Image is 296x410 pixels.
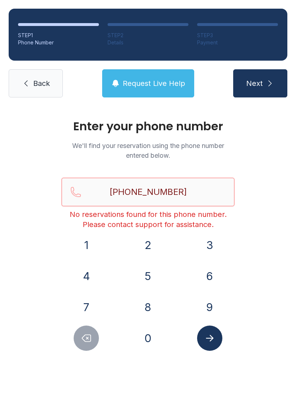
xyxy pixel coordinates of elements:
div: STEP 3 [197,32,278,39]
span: Request Live Help [123,78,185,88]
span: Back [33,78,50,88]
button: Delete number [74,326,99,351]
button: Submit lookup form [197,326,222,351]
button: 9 [197,295,222,320]
input: Reservation phone number [61,178,235,206]
button: 8 [135,295,161,320]
div: Payment [197,39,278,46]
span: Next [246,78,263,88]
h1: Enter your phone number [61,121,235,132]
button: 3 [197,232,222,258]
p: We'll find your reservation using the phone number entered below. [61,141,235,160]
button: 6 [197,263,222,289]
div: Details [108,39,188,46]
div: No reservations found for this phone number. Please contact support for assistance. [61,209,235,230]
button: 2 [135,232,161,258]
div: STEP 1 [18,32,99,39]
button: 5 [135,263,161,289]
div: Phone Number [18,39,99,46]
button: 4 [74,263,99,289]
button: 1 [74,232,99,258]
div: STEP 2 [108,32,188,39]
button: 7 [74,295,99,320]
button: 0 [135,326,161,351]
